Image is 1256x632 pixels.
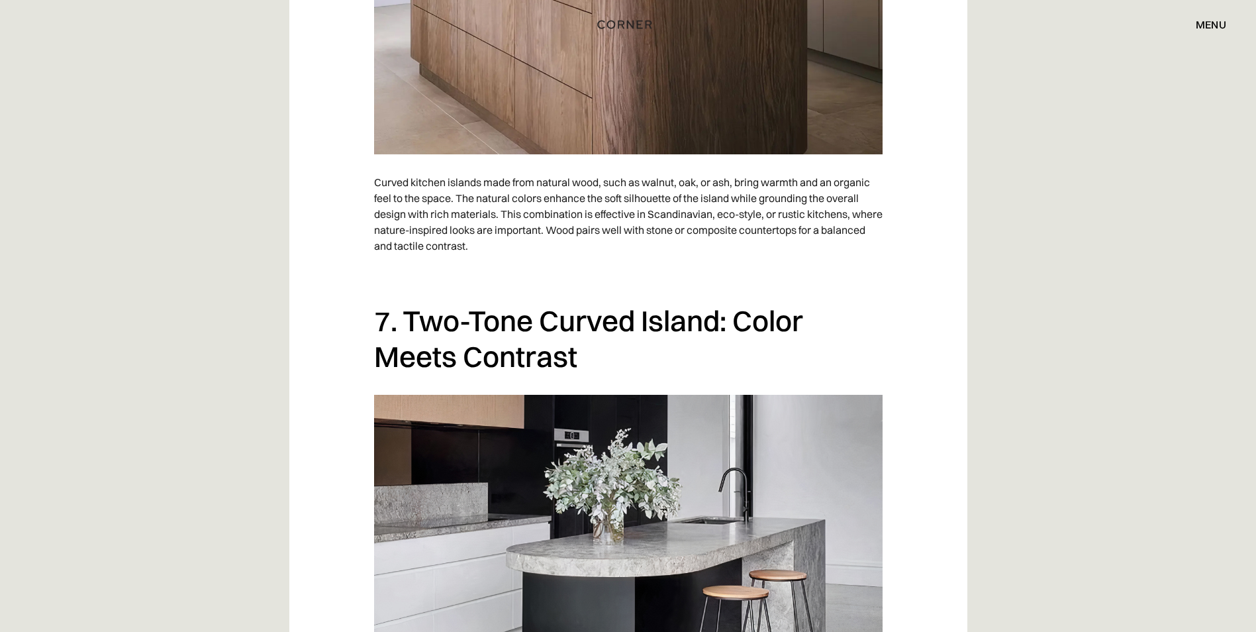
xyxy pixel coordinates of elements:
[1183,13,1226,36] div: menu
[1196,19,1226,30] div: menu
[374,303,883,375] h2: 7. Two-Tone Curved Island: Color Meets Contrast
[581,16,675,33] a: home
[374,260,883,290] p: ‍
[374,168,883,260] p: Curved kitchen islands made from natural wood, such as walnut, oak, or ash, bring warmth and an o...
